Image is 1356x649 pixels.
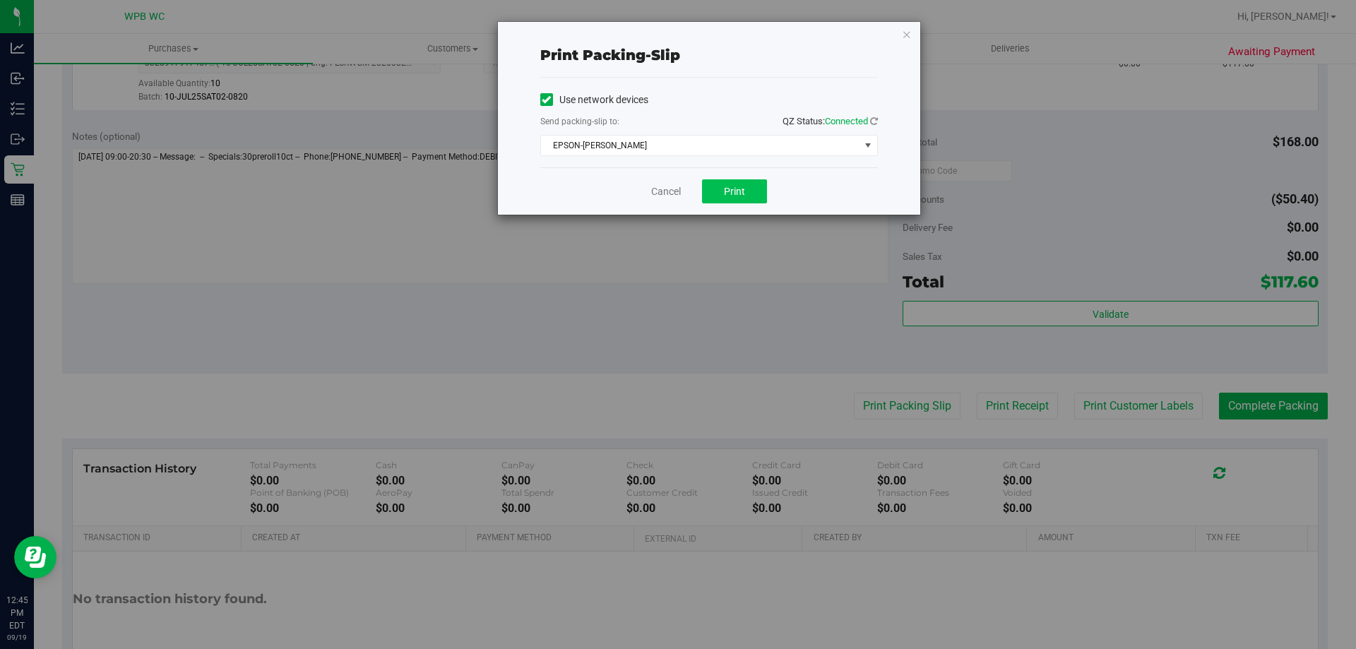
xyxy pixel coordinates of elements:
label: Send packing-slip to: [540,115,619,128]
iframe: Resource center [14,536,56,578]
span: Print packing-slip [540,47,680,64]
label: Use network devices [540,93,648,107]
button: Print [702,179,767,203]
span: EPSON-[PERSON_NAME] [541,136,860,155]
span: select [859,136,876,155]
a: Cancel [651,184,681,199]
span: Print [724,186,745,197]
span: QZ Status: [783,116,878,126]
span: Connected [825,116,868,126]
